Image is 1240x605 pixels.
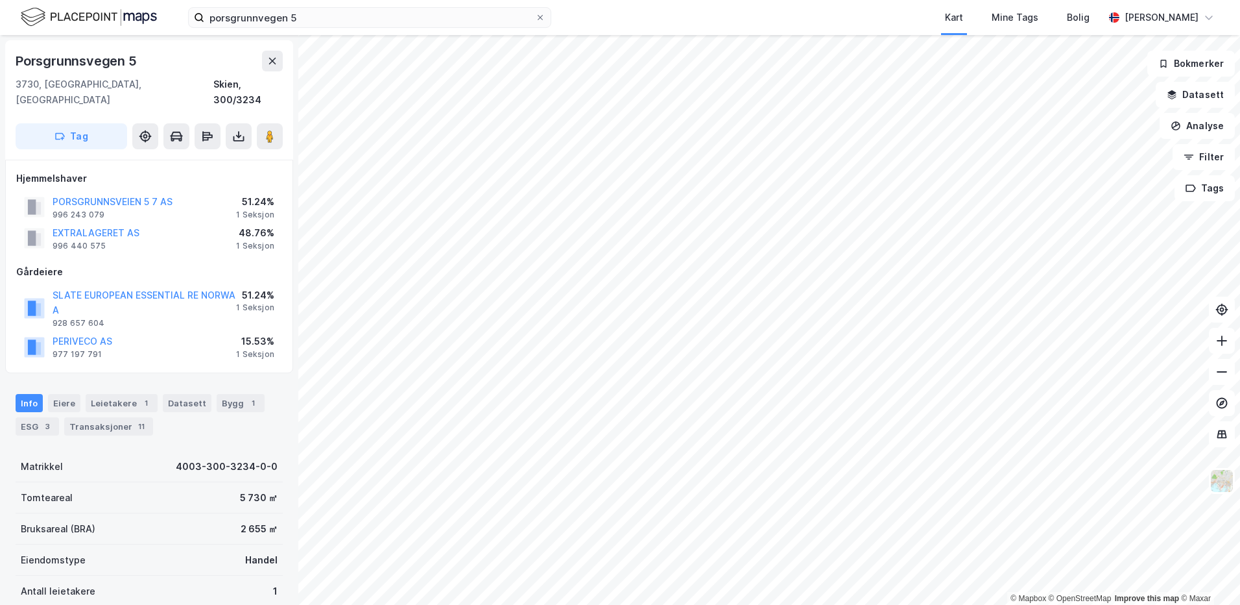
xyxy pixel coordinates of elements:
div: 928 657 604 [53,318,104,328]
div: Kart [945,10,963,25]
div: 48.76% [236,225,274,241]
div: 1 Seksjon [236,302,274,313]
div: Bolig [1067,10,1090,25]
div: [PERSON_NAME] [1125,10,1198,25]
div: 1 Seksjon [236,210,274,220]
div: Transaksjoner [64,417,153,436]
button: Analyse [1160,113,1235,139]
div: Leietakere [86,394,158,412]
div: 3 [41,420,54,433]
div: 1 [246,397,259,410]
a: Mapbox [1010,594,1046,603]
div: Datasett [163,394,211,412]
div: 15.53% [236,334,274,349]
button: Tag [16,123,127,149]
button: Bokmerker [1147,51,1235,77]
div: 5 730 ㎡ [240,490,278,506]
img: logo.f888ab2527a4732fd821a326f86c7f29.svg [21,6,157,29]
div: 3730, [GEOGRAPHIC_DATA], [GEOGRAPHIC_DATA] [16,77,213,108]
div: Info [16,394,43,412]
button: Filter [1173,144,1235,170]
iframe: Chat Widget [1175,543,1240,605]
button: Datasett [1156,82,1235,108]
div: Handel [245,552,278,568]
div: Mine Tags [992,10,1038,25]
div: 1 [139,397,152,410]
div: Bygg [217,394,265,412]
div: 996 440 575 [53,241,106,251]
input: Søk på adresse, matrikkel, gårdeiere, leietakere eller personer [204,8,535,27]
a: OpenStreetMap [1049,594,1112,603]
div: 1 Seksjon [236,241,274,251]
div: 1 [273,584,278,599]
div: Eiendomstype [21,552,86,568]
button: Tags [1174,175,1235,201]
div: 11 [135,420,148,433]
div: Tomteareal [21,490,73,506]
div: Gårdeiere [16,264,282,280]
img: Z [1210,469,1234,493]
div: Kontrollprogram for chat [1175,543,1240,605]
div: Antall leietakere [21,584,95,599]
div: Porsgrunnsvegen 5 [16,51,139,71]
div: 1 Seksjon [236,349,274,360]
div: 4003-300-3234-0-0 [176,459,278,475]
div: 51.24% [236,194,274,210]
div: Eiere [48,394,80,412]
div: Bruksareal (BRA) [21,521,95,537]
div: Hjemmelshaver [16,171,282,186]
div: Matrikkel [21,459,63,475]
div: 51.24% [236,288,274,303]
div: 996 243 079 [53,210,104,220]
div: ESG [16,417,59,436]
div: 977 197 791 [53,349,102,360]
a: Improve this map [1115,594,1179,603]
div: Skien, 300/3234 [213,77,283,108]
div: 2 655 ㎡ [241,521,278,537]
